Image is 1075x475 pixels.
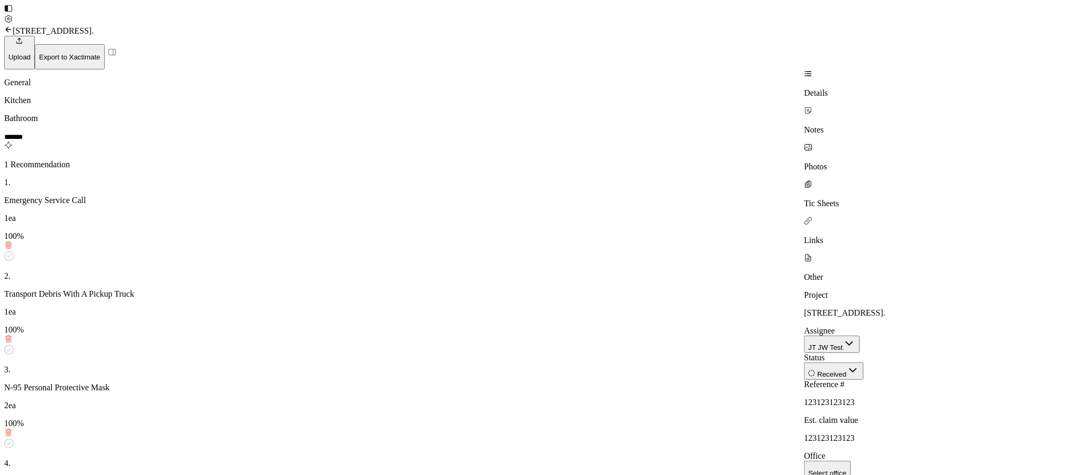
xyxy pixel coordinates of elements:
[4,36,35,69] button: Upload
[804,380,845,389] label: Reference #
[804,416,858,425] label: Est. claim value
[4,114,804,123] p: Bathroom
[4,271,804,281] p: 2 .
[4,231,24,240] span: 100 %
[804,272,1071,282] p: Other
[4,214,804,223] p: 1ea
[13,26,94,35] label: [STREET_ADDRESS].
[35,44,104,69] button: Export to Xactimate
[39,53,100,61] p: Export to Xactimate
[4,4,13,13] img: toggle sidebar
[804,433,1071,443] p: 123123123123
[4,78,804,87] p: General
[4,307,804,317] p: 1ea
[804,125,1071,135] p: Notes
[804,199,1071,208] p: Tic Sheets
[804,236,1071,245] p: Links
[4,419,24,428] span: 100 %
[804,88,1071,98] p: Details
[4,289,804,299] p: Transport Debris With A Pickup Truck
[804,290,828,299] label: Project
[105,45,119,59] img: right-panel.svg
[4,365,804,375] p: 3 .
[8,53,31,61] p: Upload
[4,160,804,169] p: 1 Recommendation
[804,451,826,460] label: Office
[4,325,24,334] span: 100 %
[804,398,1071,407] p: 123123123123
[804,308,1071,318] p: [STREET_ADDRESS].
[804,162,1071,171] p: Photos
[4,96,804,105] p: Kitchen
[4,401,804,410] p: 2ea
[804,326,835,335] label: Assignee
[4,383,804,392] p: N-95 Personal Protective Mask
[4,459,804,468] p: 4 .
[804,353,825,362] label: Status
[4,196,804,205] p: Emergency Service Call
[4,178,804,187] p: 1 .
